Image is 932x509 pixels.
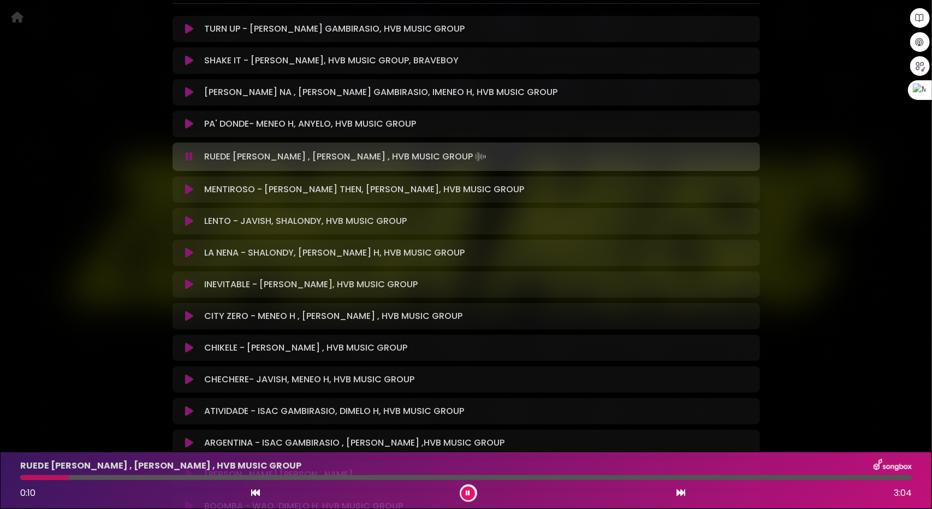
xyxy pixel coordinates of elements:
span: 0:10 [20,487,35,499]
p: TURN UP - [PERSON_NAME] GAMBIRASIO, HVB MUSIC GROUP [204,22,465,35]
p: ATIVIDADE - ISAC GAMBIRASIO, DIMELO H, HVB MUSIC GROUP [204,405,464,418]
img: waveform4.gif [473,149,488,164]
p: LENTO - JAVISH, SHALONDY, HVB MUSIC GROUP [204,215,407,228]
p: RUEDE [PERSON_NAME] , [PERSON_NAME] , HVB MUSIC GROUP [20,459,301,472]
p: LA NENA - SHALONDY, [PERSON_NAME] H, HVB MUSIC GROUP [204,246,465,259]
span: 3:04 [894,487,912,500]
p: PA' DONDE- MENEO H, ANYELO, HVB MUSIC GROUP [204,117,416,131]
p: CHECHERE- JAVISH, MENEO H, HVB MUSIC GROUP [204,373,414,386]
p: [PERSON_NAME] NA , [PERSON_NAME] GAMBIRASIO, IMENEO H, HVB MUSIC GROUP [204,86,557,99]
p: ARGENTINA - ISAC GAMBIRASIO , [PERSON_NAME] ,HVB MUSIC GROUP [204,436,504,449]
img: songbox-logo-white.png [874,459,912,473]
p: CITY ZERO - MENEO H , [PERSON_NAME] , HVB MUSIC GROUP [204,310,462,323]
p: RUEDE [PERSON_NAME] , [PERSON_NAME] , HVB MUSIC GROUP [204,149,488,164]
p: SHAKE IT - [PERSON_NAME], HVB MUSIC GROUP, BRAVEBOY [204,54,459,67]
p: CHIKELE - [PERSON_NAME] , HVB MUSIC GROUP [204,341,407,354]
p: INEVITABLE - [PERSON_NAME], HVB MUSIC GROUP [204,278,418,291]
p: MENTIROSO - [PERSON_NAME] THEN, [PERSON_NAME], HVB MUSIC GROUP [204,183,524,196]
